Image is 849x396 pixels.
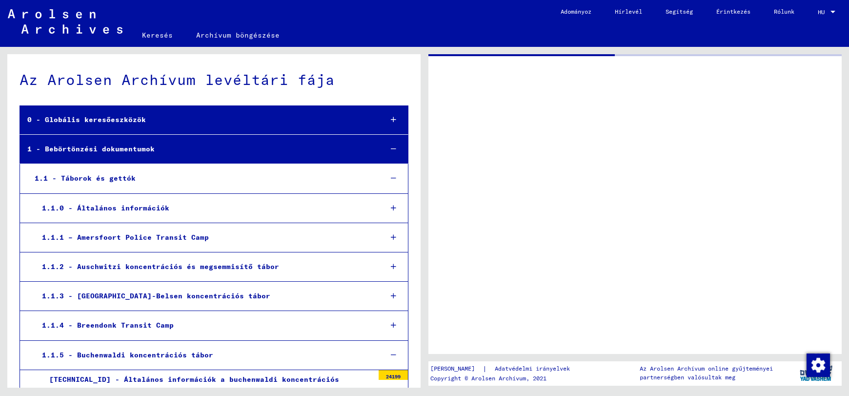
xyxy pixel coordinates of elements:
font: partnerségben valósultak meg [640,374,735,381]
font: Az Arolsen Archívum levéltári fája [20,70,335,89]
font: Rólunk [774,8,794,15]
font: 1.1.3 - [GEOGRAPHIC_DATA]-Belsen koncentrációs tábor [42,292,270,300]
font: Keresés [142,31,173,40]
font: Érintkezés [716,8,750,15]
a: Keresés [130,23,184,47]
font: | [483,364,487,373]
font: Adatvédelmi irányelvek [495,365,570,372]
font: Segítség [666,8,693,15]
font: 1 - Bebörtönzési dokumentumok [27,145,155,153]
font: 1.1.2 - Auschwitzi koncentrációs és megsemmisítő tábor [42,262,279,271]
font: 1.1.0 - Általános információk [42,204,169,212]
font: Adományoz [561,8,591,15]
img: yv_logo.png [798,361,834,385]
font: Hírlevél [615,8,642,15]
a: Adatvédelmi irányelvek [487,364,582,374]
font: 24199 [386,374,401,380]
font: 1.1.1 – Amersfoort Police Transit Camp [42,233,209,242]
font: 1.1 - Táborok és gettók [35,174,136,183]
a: [PERSON_NAME] [430,364,483,374]
font: 1.1.5 - Buchenwaldi koncentrációs tábor [42,351,213,359]
font: Archívum böngészése [196,31,280,40]
font: Copyright © Arolsen Archívum, 2021 [430,375,546,382]
font: 0 - Globális keresőeszközök [27,115,146,124]
a: Archívum böngészése [184,23,291,47]
div: Hozzájárulás módosítása [806,353,829,376]
font: HU [818,8,825,16]
font: 1.1.4 - Breendonk Transit Camp [42,321,174,330]
img: Hozzájárulás módosítása [807,354,830,377]
img: Arolsen_neg.svg [8,9,122,34]
font: [PERSON_NAME] [430,365,475,372]
font: Az Arolsen Archívum online gyűjteményei [640,365,773,372]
